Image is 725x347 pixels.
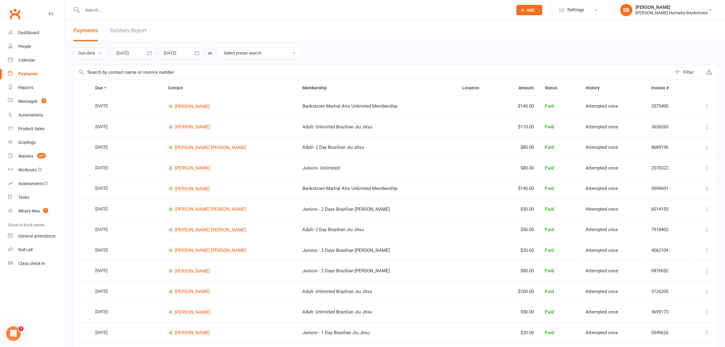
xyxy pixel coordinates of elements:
div: [DATE] [95,286,123,296]
td: $50.00 [499,219,540,240]
th: Contact [163,80,297,96]
div: Calendar [18,58,35,63]
button: Due date [73,48,107,59]
a: Dashboard [8,26,64,40]
a: Assessments [8,177,64,191]
td: $140.00 [499,96,540,116]
a: General attendance kiosk mode [8,229,64,243]
div: Filter [683,69,694,76]
a: Roll call [8,243,64,257]
div: [DATE] [95,122,123,131]
td: 4062104 [646,240,688,261]
span: Paid [545,124,554,130]
th: Amount [499,80,540,96]
span: Adult- Unlimited Brazilian Jiu Jitsu [302,124,372,130]
span: Paid [545,165,554,171]
span: Payments [73,27,98,34]
div: Tasks [18,195,29,200]
a: Gradings [8,136,64,149]
td: $80.00 [499,158,540,178]
a: [PERSON_NAME] [175,124,210,130]
a: Tasks [8,191,64,204]
span: Paid [545,268,554,274]
div: [DATE] [95,101,123,110]
button: Filter [672,65,702,80]
td: 8014155 [646,199,688,220]
span: Juniors - 1 Day Brazilian Jiu Jitsu [302,330,370,335]
span: Attempted once [586,206,618,212]
a: [PERSON_NAME] [175,268,210,274]
a: Calendar [8,53,64,67]
div: [DATE] [95,204,123,213]
a: [PERSON_NAME] [175,103,210,109]
a: [PERSON_NAME] [PERSON_NAME] [175,248,246,253]
td: 5699173 [646,302,688,322]
td: 0476652 [646,260,688,281]
div: People [18,44,31,49]
td: $110.00 [499,116,540,137]
td: 3636260 [646,116,688,137]
span: 3 [19,326,23,331]
div: Messages [18,99,37,104]
td: $80.00 [499,137,540,158]
span: Juniors - 2 Days Brazilian [PERSON_NAME] [302,206,390,212]
td: $20.00 [499,322,540,343]
span: Adult- 2 Day Brazilian Jiu Jitsu [302,145,364,150]
div: [DATE] [95,163,123,172]
span: Paid [545,227,554,232]
button: Payments [73,20,98,41]
input: Search by contact name or invoice number [73,65,672,80]
a: [PERSON_NAME] [PERSON_NAME] [175,145,246,150]
div: [DATE] [95,307,123,316]
a: Debtors Report [110,20,147,41]
span: Paid [545,330,554,335]
span: 5 [41,98,46,103]
td: $90.00 [499,302,540,322]
a: Waivers 367 [8,149,64,163]
div: Waivers [18,154,33,159]
span: Attempted once [586,289,618,294]
a: Automations [8,108,64,122]
span: Add [527,8,535,13]
th: Location [457,80,499,96]
span: Paid [545,289,554,294]
span: Paid [545,186,554,191]
div: [PERSON_NAME] [635,5,708,10]
div: Assessments [18,181,48,186]
th: Invoice # [646,80,688,96]
input: Search... [80,6,509,14]
span: Adult- Unlimited Brazilian Jiu Jitsu [302,289,372,294]
span: Paid [545,248,554,253]
div: Roll call [18,247,33,252]
td: 7918402 [646,219,688,240]
span: Settings [567,3,584,17]
div: Reports [18,85,33,90]
a: Product Sales [8,122,64,136]
span: Attempted once [586,165,618,171]
div: [DATE] [95,183,123,193]
span: Adult- Unlimited Brazilian Jiu Jitsu [302,309,372,315]
th: History [580,80,646,96]
div: [PERSON_NAME] Humaita Bankstown [635,10,708,16]
span: Bankstown Martial Arts Unlimited Membership [302,186,397,191]
span: Paid [545,309,554,315]
td: $100.00 [499,281,540,302]
span: Adult- 2 Day Brazilian Jiu Jitsu [302,227,364,232]
td: $140.00 [499,178,540,199]
td: 0549626 [646,322,688,343]
div: Automations [18,113,43,117]
div: [DATE] [95,142,123,152]
span: Bankstown Martial Arts Unlimited Membership [302,103,397,109]
div: What's New [18,209,40,213]
span: Juniors - 2 Days Brazilian [PERSON_NAME] [302,248,390,253]
td: 3126205 [646,281,688,302]
iframe: Intercom live chat [6,326,21,341]
td: 2575400 [646,96,688,116]
span: Attempted once [586,145,618,150]
div: Workouts [18,167,37,172]
td: $80.00 [499,260,540,281]
span: Juniors- Unlimited [302,165,340,171]
span: Attempted once [586,268,618,274]
span: Paid [545,145,554,150]
a: [PERSON_NAME] [175,186,210,191]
